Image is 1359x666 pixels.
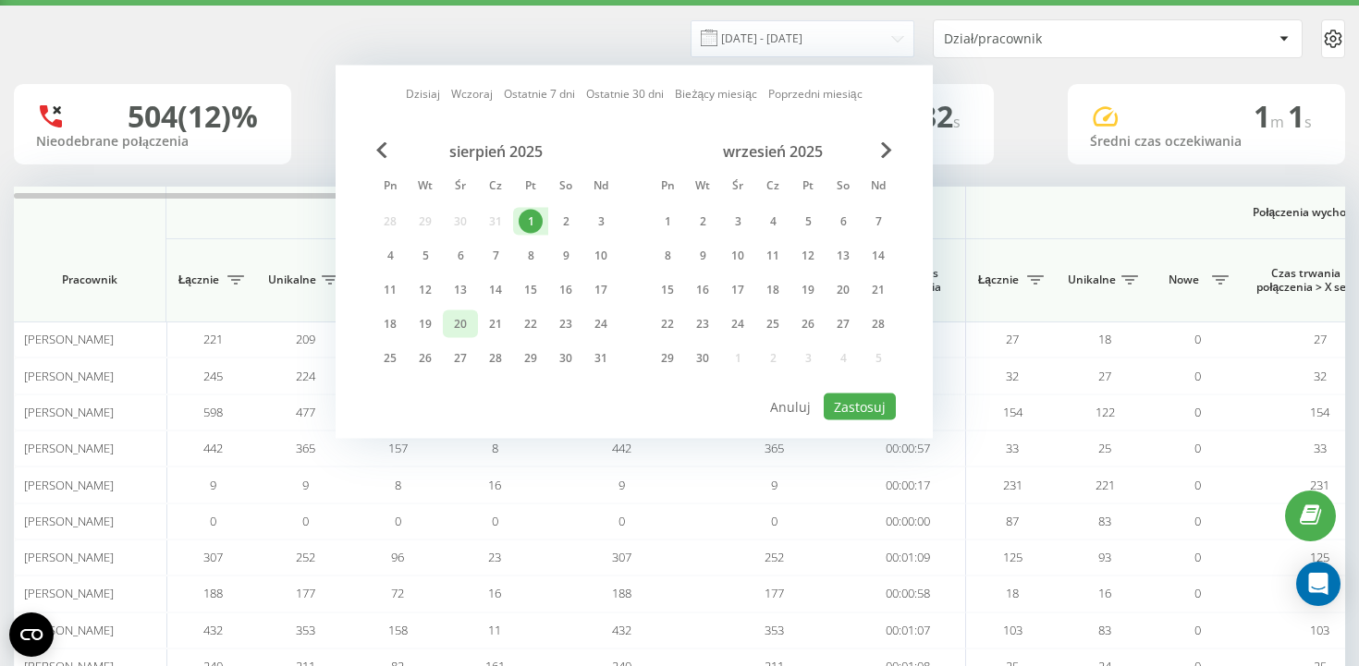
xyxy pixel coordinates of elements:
[824,394,896,420] button: Zastosuj
[831,244,855,268] div: 13
[548,242,583,270] div: sob 9 sie 2025
[685,276,720,304] div: wt 16 wrz 2025
[488,549,501,565] span: 23
[1194,585,1201,601] span: 0
[378,244,402,268] div: 4
[944,31,1165,47] div: Dział/pracownik
[548,310,583,338] div: sob 23 sie 2025
[214,205,917,220] span: Połączenia przychodzące
[851,575,966,612] td: 00:00:58
[24,549,114,565] span: [PERSON_NAME]
[1098,368,1111,384] span: 27
[296,549,315,565] span: 252
[552,174,580,201] abbr: sobota
[650,208,685,236] div: pon 1 wrz 2025
[866,244,890,268] div: 14
[1314,331,1327,347] span: 27
[654,174,681,201] abbr: poniedziałek
[761,210,785,234] div: 4
[589,210,613,234] div: 3
[1194,404,1201,420] span: 0
[1068,272,1116,287] span: Unikalne
[831,210,855,234] div: 6
[373,345,408,372] div: pon 25 sie 2025
[210,513,216,529] span: 0
[391,549,404,565] span: 96
[612,622,631,638] span: 432
[685,310,720,338] div: wt 23 wrz 2025
[1194,513,1201,529] span: 0
[650,142,896,161] div: wrzesień 2025
[583,242,618,270] div: ndz 10 sie 2025
[720,242,755,270] div: śr 10 wrz 2025
[655,346,679,370] div: 29
[790,276,826,304] div: pt 19 wrz 2025
[755,208,790,236] div: czw 4 wrz 2025
[861,242,896,270] div: ndz 14 wrz 2025
[1006,368,1019,384] span: 32
[826,276,861,304] div: sob 20 wrz 2025
[1310,404,1329,420] span: 154
[1096,404,1115,420] span: 122
[203,585,223,601] span: 188
[388,440,408,456] span: 157
[443,310,478,338] div: śr 20 sie 2025
[583,276,618,304] div: ndz 17 sie 2025
[920,96,961,136] span: 32
[268,272,316,287] span: Unikalne
[1160,272,1206,287] span: Nowe
[771,513,777,529] span: 0
[975,272,1022,287] span: Łącznie
[9,612,54,657] button: Open CMP widget
[1314,440,1327,456] span: 33
[554,346,578,370] div: 30
[513,345,548,372] div: pt 29 sie 2025
[484,312,508,336] div: 21
[583,208,618,236] div: ndz 3 sie 2025
[1194,331,1201,347] span: 0
[755,276,790,304] div: czw 18 wrz 2025
[203,368,223,384] span: 245
[451,85,493,103] a: Wczoraj
[413,346,437,370] div: 26
[443,276,478,304] div: śr 13 sie 2025
[691,210,715,234] div: 2
[203,440,223,456] span: 442
[408,242,443,270] div: wt 5 sie 2025
[413,278,437,302] div: 12
[761,244,785,268] div: 11
[1270,112,1288,132] span: m
[796,312,820,336] div: 26
[650,242,685,270] div: pon 8 wrz 2025
[24,440,114,456] span: [PERSON_NAME]
[689,174,716,201] abbr: wtorek
[24,513,114,529] span: [PERSON_NAME]
[24,622,114,638] span: [PERSON_NAME]
[760,394,821,420] button: Anuluj
[519,278,543,302] div: 15
[484,244,508,268] div: 7
[685,345,720,372] div: wt 30 wrz 2025
[1194,368,1201,384] span: 0
[519,244,543,268] div: 8
[851,503,966,539] td: 00:00:00
[761,312,785,336] div: 25
[864,174,892,201] abbr: niedziela
[794,174,822,201] abbr: piątek
[790,310,826,338] div: pt 26 wrz 2025
[796,210,820,234] div: 5
[685,242,720,270] div: wt 9 wrz 2025
[826,208,861,236] div: sob 6 wrz 2025
[296,331,315,347] span: 209
[548,345,583,372] div: sob 30 sie 2025
[203,622,223,638] span: 432
[726,278,750,302] div: 17
[1253,266,1359,295] span: Czas trwania połączenia > X sek.
[583,310,618,338] div: ndz 24 sie 2025
[720,310,755,338] div: śr 24 wrz 2025
[519,312,543,336] div: 22
[513,208,548,236] div: pt 1 sie 2025
[388,622,408,638] span: 158
[765,585,784,601] span: 177
[488,585,501,601] span: 16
